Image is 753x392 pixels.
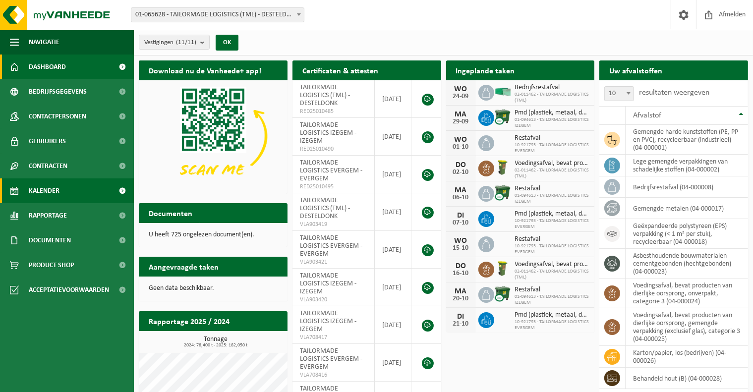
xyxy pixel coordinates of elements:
[375,80,411,118] td: [DATE]
[494,285,511,302] img: WB-1100-CU
[604,86,634,101] span: 10
[451,93,471,100] div: 24-09
[626,155,748,176] td: lege gemengde verpakkingen van schadelijke stoffen (04-000002)
[300,234,362,258] span: TAILORMADE LOGISTICS EVERGEM - EVERGEM
[375,118,411,156] td: [DATE]
[626,249,748,279] td: asbesthoudende bouwmaterialen cementgebonden (hechtgebonden) (04-000023)
[515,185,590,193] span: Restafval
[300,108,367,115] span: RED25010485
[451,287,471,295] div: MA
[29,30,59,55] span: Navigatie
[292,60,388,80] h2: Certificaten & attesten
[626,176,748,198] td: bedrijfsrestafval (04-000008)
[300,221,367,228] span: VLA903419
[451,85,471,93] div: WO
[144,343,288,348] span: 2024: 78,400 t - 2025: 182,050 t
[626,308,748,346] td: voedingsafval, bevat producten van dierlijke oorsprong, gemengde verpakking (exclusief glas), cat...
[300,121,356,145] span: TAILORMADE LOGISTICS IZEGEM - IZEGEM
[300,296,367,304] span: VLA903420
[515,92,590,104] span: 02-011462 - TAILORMADE LOGISTICS (TML)
[300,310,356,333] span: TAILORMADE LOGISTICS IZEGEM - IZEGEM
[605,87,634,101] span: 10
[29,278,109,302] span: Acceptatievoorwaarden
[494,87,511,96] img: HK-XP-30-GN-00
[515,134,590,142] span: Restafval
[300,159,362,182] span: TAILORMADE LOGISTICS EVERGEM - EVERGEM
[446,60,525,80] h2: Ingeplande taken
[144,35,196,50] span: Vestigingen
[626,219,748,249] td: geëxpandeerde polystyreen (EPS) verpakking (< 1 m² per stuk), recycleerbaar (04-000018)
[375,231,411,269] td: [DATE]
[176,39,196,46] count: (11/11)
[451,169,471,176] div: 02-10
[515,142,590,154] span: 10-921793 - TAILORMADE LOGISTICS EVERGEM
[300,84,350,107] span: TAILORMADE LOGISTICS (TML) - DESTELDONK
[29,129,66,154] span: Gebruikers
[494,260,511,277] img: WB-0060-HPE-GN-50
[29,55,66,79] span: Dashboard
[494,109,511,125] img: WB-1100-CU
[451,111,471,118] div: MA
[451,270,471,277] div: 16-10
[626,125,748,155] td: gemengde harde kunststoffen (PE, PP en PVC), recycleerbaar (industrieel) (04-000001)
[300,272,356,295] span: TAILORMADE LOGISTICS IZEGEM - IZEGEM
[451,313,471,321] div: DI
[494,159,511,176] img: WB-0060-HPE-GN-50
[599,60,672,80] h2: Uw afvalstoffen
[515,261,590,269] span: Voedingsafval, bevat producten van dierlijke oorsprong, onverpakt, categorie 3
[515,286,590,294] span: Restafval
[300,371,367,379] span: VLA708416
[451,321,471,328] div: 21-10
[515,319,590,331] span: 10-921793 - TAILORMADE LOGISTICS EVERGEM
[515,210,590,218] span: Pmd (plastiek, metaal, drankkartons) (bedrijven)
[29,79,87,104] span: Bedrijfsgegevens
[139,60,271,80] h2: Download nu de Vanheede+ app!
[29,253,74,278] span: Product Shop
[29,104,86,129] span: Contactpersonen
[515,109,590,117] span: Pmd (plastiek, metaal, drankkartons) (bedrijven)
[300,183,367,191] span: RED25010495
[626,368,748,389] td: behandeld hout (B) (04-000028)
[451,118,471,125] div: 29-09
[139,203,202,223] h2: Documenten
[451,186,471,194] div: MA
[451,220,471,226] div: 07-10
[451,144,471,151] div: 01-10
[515,168,590,179] span: 02-011462 - TAILORMADE LOGISTICS (TML)
[144,336,288,348] h3: Tonnage
[139,311,239,331] h2: Rapportage 2025 / 2024
[451,136,471,144] div: WO
[300,347,362,371] span: TAILORMADE LOGISTICS EVERGEM - EVERGEM
[639,89,709,97] label: resultaten weergeven
[375,193,411,231] td: [DATE]
[515,193,590,205] span: 01-094613 - TAILORMADE LOGISTICS IZEGEM
[515,160,590,168] span: Voedingsafval, bevat producten van dierlijke oorsprong, onverpakt, categorie 3
[515,117,590,129] span: 01-094613 - TAILORMADE LOGISTICS IZEGEM
[375,156,411,193] td: [DATE]
[131,7,304,22] span: 01-065628 - TAILORMADE LOGISTICS (TML) - DESTELDONK
[216,35,238,51] button: OK
[633,112,661,119] span: Afvalstof
[515,243,590,255] span: 10-921793 - TAILORMADE LOGISTICS EVERGEM
[626,346,748,368] td: karton/papier, los (bedrijven) (04-000026)
[375,306,411,344] td: [DATE]
[515,294,590,306] span: 01-094613 - TAILORMADE LOGISTICS IZEGEM
[515,269,590,280] span: 02-011462 - TAILORMADE LOGISTICS (TML)
[626,279,748,308] td: voedingsafval, bevat producten van dierlijke oorsprong, onverpakt, categorie 3 (04-000024)
[139,257,229,276] h2: Aangevraagde taken
[375,344,411,382] td: [DATE]
[139,35,210,50] button: Vestigingen(11/11)
[149,231,278,238] p: U heeft 725 ongelezen document(en).
[300,197,350,220] span: TAILORMADE LOGISTICS (TML) - DESTELDONK
[451,161,471,169] div: DO
[626,198,748,219] td: gemengde metalen (04-000017)
[515,235,590,243] span: Restafval
[29,228,71,253] span: Documenten
[515,218,590,230] span: 10-921793 - TAILORMADE LOGISTICS EVERGEM
[131,8,304,22] span: 01-065628 - TAILORMADE LOGISTICS (TML) - DESTELDONK
[515,311,590,319] span: Pmd (plastiek, metaal, drankkartons) (bedrijven)
[451,194,471,201] div: 06-10
[451,237,471,245] div: WO
[300,334,367,341] span: VLA708417
[300,258,367,266] span: VLA903421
